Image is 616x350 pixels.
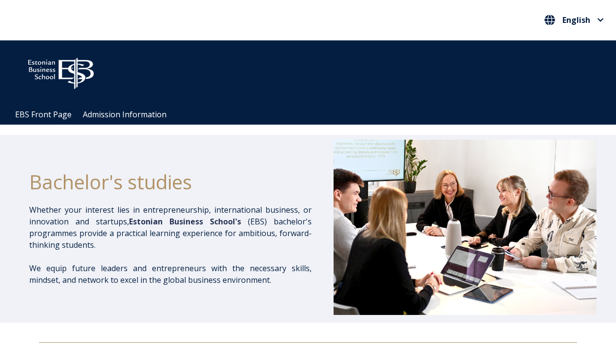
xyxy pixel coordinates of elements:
span: Community for Growth and Resp [273,67,393,78]
p: We equip future leaders and entrepreneurs with the necessary skills, mindset, and network to exce... [29,262,312,286]
span: English [562,16,590,24]
button: English [542,12,606,28]
h1: Bachelor's studies [29,170,312,194]
img: ebs_logo2016_white [19,50,102,92]
a: Admission Information [83,109,167,120]
span: Estonian Business School's [129,216,241,227]
div: Navigation Menu [10,105,616,125]
p: Whether your interest lies in entrepreneurship, international business, or innovation and startup... [29,204,312,251]
nav: Select your language [542,12,606,28]
img: Bachelor's at EBS [334,140,597,315]
a: EBS Front Page [15,109,72,120]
